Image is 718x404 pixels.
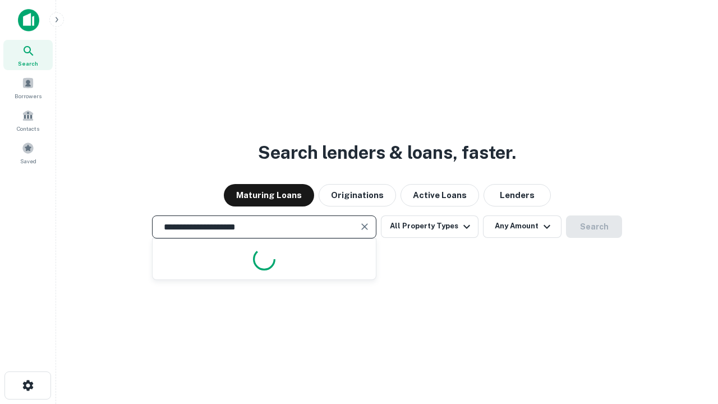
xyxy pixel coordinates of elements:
[381,215,478,238] button: All Property Types
[483,215,561,238] button: Any Amount
[18,59,38,68] span: Search
[484,184,551,206] button: Lenders
[319,184,396,206] button: Originations
[3,40,53,70] a: Search
[224,184,314,206] button: Maturing Loans
[15,91,42,100] span: Borrowers
[20,157,36,166] span: Saved
[18,9,39,31] img: capitalize-icon.png
[401,184,479,206] button: Active Loans
[357,219,372,235] button: Clear
[662,314,718,368] iframe: Chat Widget
[3,72,53,103] a: Borrowers
[258,139,516,166] h3: Search lenders & loans, faster.
[3,137,53,168] a: Saved
[17,124,39,133] span: Contacts
[3,105,53,135] a: Contacts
